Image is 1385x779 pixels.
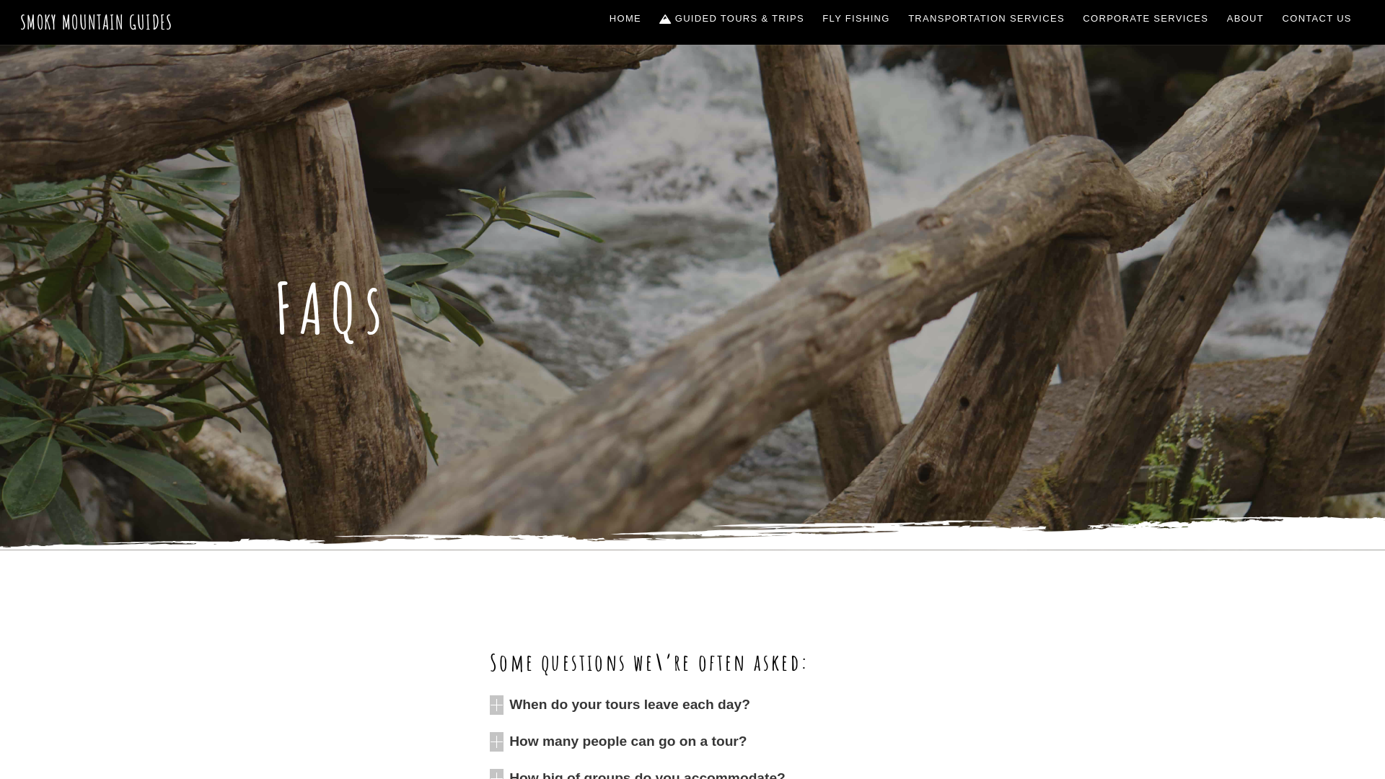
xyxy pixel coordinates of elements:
[20,10,173,34] a: Smoky Mountain Guides
[490,725,894,758] a: How many people can go on a tour?
[902,4,1070,34] a: Transportation Services
[1277,4,1358,34] a: Contact Us
[509,732,895,752] span: How many people can go on a tour?
[817,4,896,34] a: Fly Fishing
[1221,4,1270,34] a: About
[490,688,894,721] a: When do your tours leave each day?
[509,695,895,715] span: When do your tours leave each day?
[1078,4,1215,34] a: Corporate Services
[490,647,894,677] h2: Some questions we\’re often asked:
[654,4,810,34] a: Guided Tours & Trips
[604,4,647,34] a: Home
[274,266,1111,349] h1: FAQs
